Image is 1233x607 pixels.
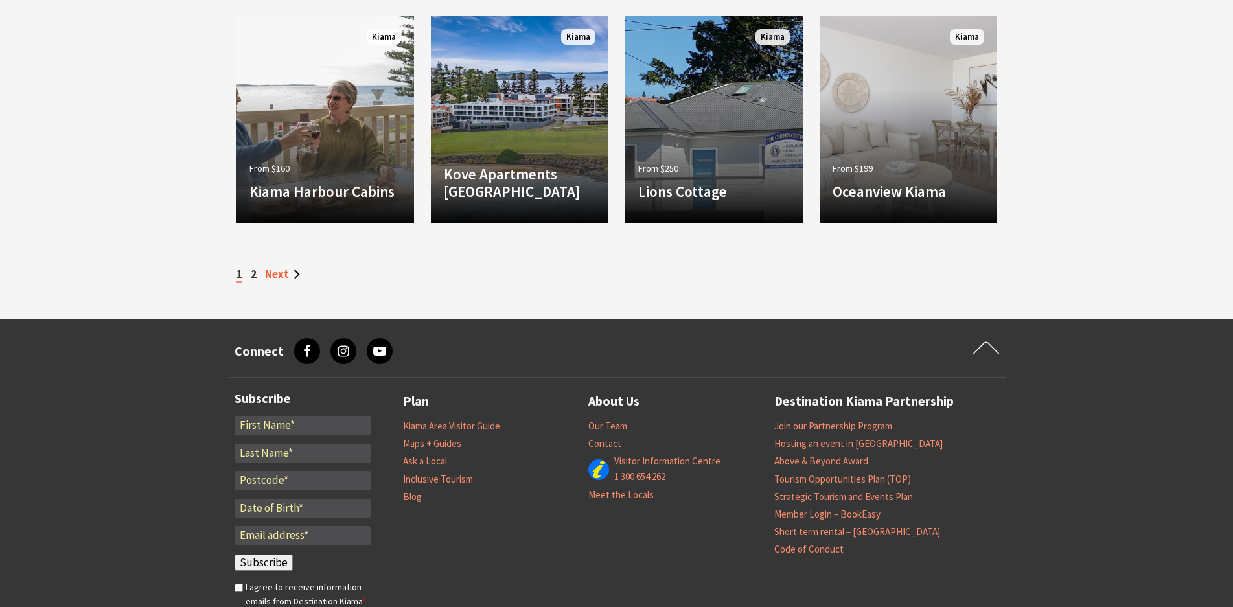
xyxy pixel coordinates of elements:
[403,490,422,503] a: Blog
[235,444,371,463] input: Last Name*
[403,455,447,468] a: Ask a Local
[774,473,911,486] a: Tourism Opportunities Plan (TOP)
[588,420,627,433] a: Our Team
[774,508,881,521] a: Member Login – BookEasy
[367,29,401,45] span: Kiama
[638,183,790,201] h4: Lions Cottage
[774,490,913,503] a: Strategic Tourism and Events Plan
[614,470,665,483] a: 1 300 654 262
[774,420,892,433] a: Join our Partnership Program
[236,16,414,223] a: From $160 Kiama Harbour Cabins Kiama
[235,391,371,406] h3: Subscribe
[950,29,984,45] span: Kiama
[638,161,678,176] span: From $250
[614,455,720,468] a: Visitor Information Centre
[249,183,401,201] h4: Kiama Harbour Cabins
[588,437,621,450] a: Contact
[820,16,997,223] a: From $199 Oceanview Kiama Kiama
[403,437,461,450] a: Maps + Guides
[774,525,940,556] a: Short term rental – [GEOGRAPHIC_DATA] Code of Conduct
[833,161,873,176] span: From $199
[235,343,284,359] h3: Connect
[251,267,257,281] a: 2
[755,29,790,45] span: Kiama
[588,488,654,501] a: Meet the Locals
[235,416,371,435] input: First Name*
[235,526,371,545] input: Email address*
[235,499,371,518] input: Date of Birth*
[249,161,290,176] span: From $160
[431,16,608,223] a: Another Image Used Kove Apartments [GEOGRAPHIC_DATA] Kiama
[625,16,803,223] a: From $250 Lions Cottage Kiama
[444,165,595,201] h4: Kove Apartments [GEOGRAPHIC_DATA]
[265,267,300,281] a: Next
[403,473,473,486] a: Inclusive Tourism
[774,437,943,450] a: Hosting an event in [GEOGRAPHIC_DATA]
[561,29,595,45] span: Kiama
[236,267,242,283] span: 1
[774,391,954,412] a: Destination Kiama Partnership
[833,183,984,201] h4: Oceanview Kiama
[235,471,371,490] input: Postcode*
[403,391,429,412] a: Plan
[403,420,500,433] a: Kiama Area Visitor Guide
[235,555,293,571] input: Subscribe
[774,455,868,468] a: Above & Beyond Award
[588,391,640,412] a: About Us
